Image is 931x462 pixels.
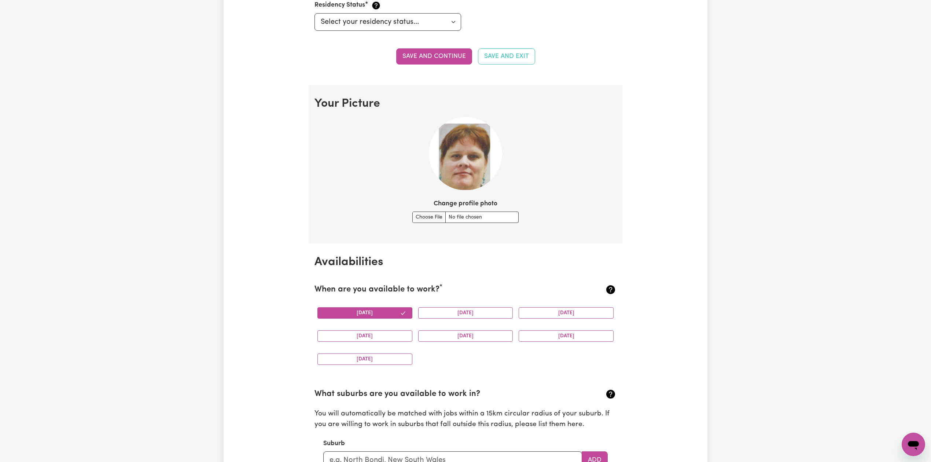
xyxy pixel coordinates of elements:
[314,97,617,111] h2: Your Picture
[323,439,345,448] label: Suburb
[429,117,502,190] img: Your current profile image
[902,433,925,456] iframe: Button to launch messaging window
[314,409,617,430] p: You will automatically be matched with jobs within a 15km circular radius of your suburb. If you ...
[396,48,472,65] button: Save and continue
[418,307,513,319] button: [DATE]
[314,389,566,399] h2: What suburbs are you available to work in?
[317,353,412,365] button: [DATE]
[519,307,614,319] button: [DATE]
[519,330,614,342] button: [DATE]
[434,199,497,209] label: Change profile photo
[314,285,566,295] h2: When are you available to work?
[478,48,535,65] button: Save and Exit
[317,330,412,342] button: [DATE]
[314,0,365,10] label: Residency Status
[314,255,617,269] h2: Availabilities
[317,307,412,319] button: [DATE]
[418,330,513,342] button: [DATE]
